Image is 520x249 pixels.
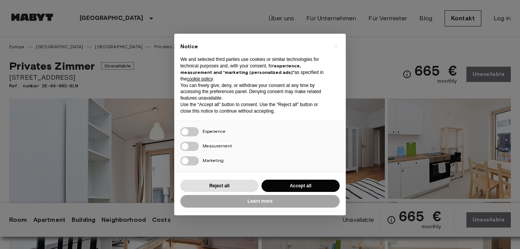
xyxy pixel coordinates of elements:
p: We and selected third parties use cookies or similar technologies for technical purposes and, wit... [180,56,327,82]
button: Reject all [180,180,258,192]
strong: experience, measurement and “marketing (personalized ads)” [180,63,301,75]
button: Accept all [262,180,340,192]
p: You can freely give, deny, or withdraw your consent at any time by accessing the preferences pane... [180,82,327,102]
h2: Notice [180,43,327,51]
a: cookie policy [187,76,213,82]
span: Marketing [203,157,224,163]
button: Learn more [180,195,340,208]
span: Measurement [203,143,232,149]
span: × [335,41,337,51]
p: Use the “Accept all” button to consent. Use the “Reject all” button or close this notice to conti... [180,102,327,115]
button: Close this notice [330,40,342,52]
span: Experience [203,128,226,134]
